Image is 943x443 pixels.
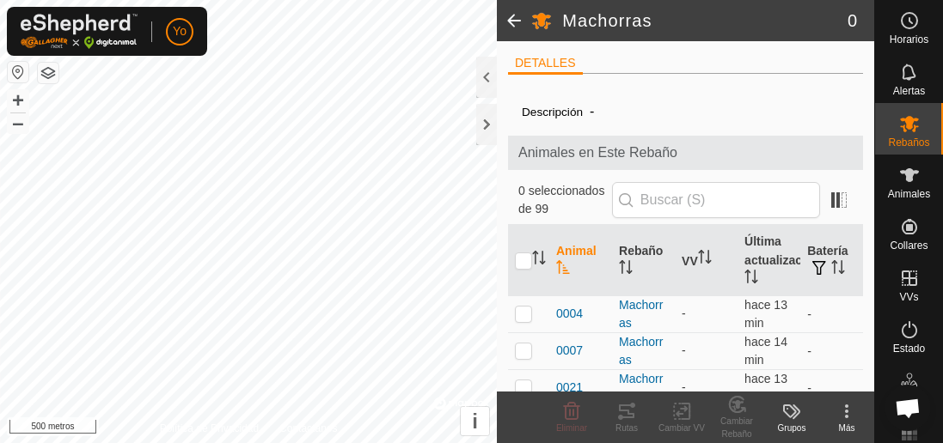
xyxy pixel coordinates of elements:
[279,421,337,436] a: Contáctanos
[807,344,811,358] font: -
[885,385,931,431] a: Chat abierto
[619,263,633,276] p-sorticon: Activar para ordenar
[888,188,930,200] font: Animales
[744,298,787,330] font: hace 13 min
[562,11,652,30] font: Machorras
[518,145,677,160] font: Animales en Este Rebaño
[515,56,576,70] font: DETALLES
[38,63,58,83] button: Capas del Mapa
[619,335,663,367] font: Machorras
[658,423,705,433] font: Cambiar VV
[532,253,546,267] p-sorticon: Activar para ordenar
[744,272,758,286] p-sorticon: Activar para ordenar
[522,106,583,118] font: Descripción
[744,335,787,367] span: 6 de septiembre de 2025, 18:19
[160,422,259,434] font: Política de Privacidad
[831,263,845,276] p-sorticon: Activar para ordenar
[890,240,928,252] font: Collares
[619,298,663,330] font: Machorras
[682,343,686,357] font: -
[778,423,806,433] font: Grupos
[556,423,587,433] font: Eliminar
[890,33,928,46] font: Horarios
[556,244,597,258] font: Animal
[461,407,489,435] button: i
[279,422,337,434] font: Contáctanos
[744,372,787,404] font: hace 13 min
[720,416,753,439] font: Cambiar Rebaño
[12,111,23,134] font: –
[615,423,638,433] font: Rutas
[8,90,28,111] button: +
[556,263,570,276] p-sorticon: Activar para ordenar
[160,421,259,436] a: Política de Privacidad
[619,372,663,404] font: Machorras
[807,381,811,395] font: -
[744,234,820,267] font: Última actualización
[744,335,787,367] font: hace 14 min
[8,112,28,133] button: –
[899,291,918,303] font: VVs
[698,252,712,266] p-sorticon: Activar para ordenar
[839,423,855,433] font: Más
[556,343,583,357] font: 0007
[472,410,478,433] font: i
[619,244,663,258] font: Rebaño
[21,14,138,49] img: Logotipo de Gallagher
[682,253,698,267] font: VV
[893,343,925,355] font: Estado
[807,244,848,258] font: Batería
[556,306,583,320] font: 0004
[744,372,787,404] span: 6 de septiembre de 2025, 18:20
[590,104,594,118] font: -
[807,307,811,321] font: -
[893,85,925,97] font: Alertas
[556,380,583,394] font: 0021
[612,182,820,218] input: Buscar (S)
[682,306,686,320] font: -
[12,88,24,112] font: +
[848,11,857,30] font: 0
[744,298,787,330] span: 6 de septiembre de 2025, 18:20
[518,184,604,215] font: 0 seleccionados de 99
[173,24,187,38] font: Yo
[888,137,929,149] font: Rebaños
[8,62,28,82] button: Restablecer mapa
[682,380,686,394] font: -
